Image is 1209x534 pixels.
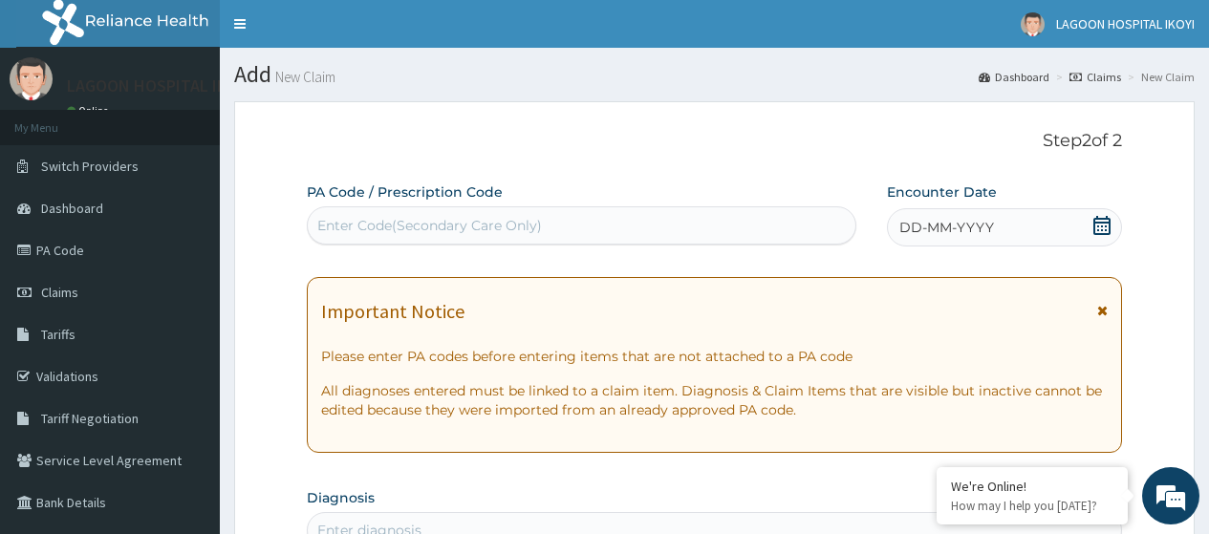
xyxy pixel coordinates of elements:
li: New Claim [1123,69,1195,85]
p: Step 2 of 2 [307,131,1122,152]
div: We're Online! [951,478,1113,495]
p: Please enter PA codes before entering items that are not attached to a PA code [321,347,1108,366]
span: Dashboard [41,200,103,217]
span: Switch Providers [41,158,139,175]
div: Enter Code(Secondary Care Only) [317,216,542,235]
small: New Claim [271,70,335,84]
img: User Image [1021,12,1045,36]
a: Claims [1069,69,1121,85]
span: LAGOON HOSPITAL IKOYI [1056,15,1195,32]
h1: Important Notice [321,301,464,322]
label: Diagnosis [307,488,375,507]
span: Tariff Negotiation [41,410,139,427]
img: User Image [10,57,53,100]
label: PA Code / Prescription Code [307,182,503,202]
p: All diagnoses entered must be linked to a claim item. Diagnosis & Claim Items that are visible bu... [321,381,1108,419]
h1: Add [234,62,1195,87]
label: Encounter Date [887,182,997,202]
a: Dashboard [979,69,1049,85]
span: Tariffs [41,326,76,343]
p: LAGOON HOSPITAL IKOYI [67,77,251,95]
p: How may I help you today? [951,498,1113,514]
a: Online [67,104,113,117]
span: Claims [41,284,78,301]
span: DD-MM-YYYY [899,218,994,237]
